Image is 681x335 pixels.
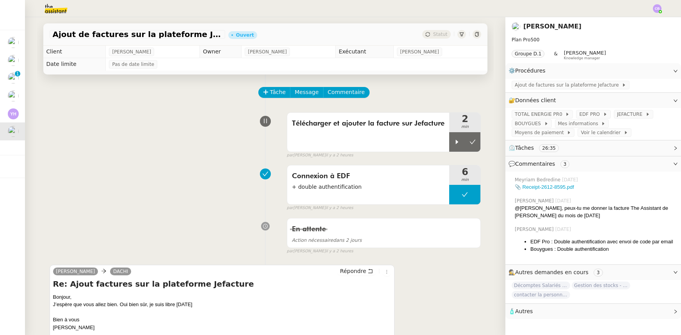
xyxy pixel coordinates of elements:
[53,316,391,324] div: Bien à vous
[515,197,555,204] span: [PERSON_NAME]
[433,32,448,37] span: Statut
[325,248,353,255] span: il y a 2 heures
[515,184,574,190] a: 📎 Receipt-2612-8595.pdf
[555,226,573,233] span: [DATE]
[512,22,520,31] img: users%2F7nLfdXEOePNsgCtodsK58jnyGKv1%2Favatar%2FIMG_1682.jpeg
[523,23,581,30] a: [PERSON_NAME]
[292,170,445,182] span: Connexion à EDF
[572,282,630,289] span: Gestion des stocks - [DATE]
[512,291,570,299] span: contacter la personne en charge de la mutuelle d'entreprise
[8,90,19,101] img: users%2FW4OQjB9BRtYK2an7yusO0WsYLsD3%2Favatar%2F28027066-518b-424c-8476-65f2e549ac29
[287,248,353,255] small: [PERSON_NAME]
[505,156,681,172] div: 💬Commentaires 3
[323,87,370,98] button: Commentaire
[505,63,681,78] div: ⚙️Procédures
[509,161,573,167] span: 💬
[509,96,559,105] span: 🔐
[8,37,19,48] img: users%2F7nLfdXEOePNsgCtodsK58jnyGKv1%2Favatar%2FIMG_1682.jpeg
[400,48,439,56] span: [PERSON_NAME]
[509,269,606,275] span: 🕵️
[337,267,376,275] button: Répondre
[328,88,365,97] span: Commentaire
[562,176,580,183] span: [DATE]
[53,268,98,275] a: [PERSON_NAME]
[512,37,530,43] span: Plan Pro
[340,267,366,275] span: Répondre
[564,50,606,56] span: [PERSON_NAME]
[515,308,533,314] span: Autres
[530,238,675,246] li: EDF Pro : Double authentification avec envoi de code par email
[15,71,20,76] nz-badge-sup: 1
[53,30,222,38] span: Ajout de factures sur la plateforme Jefacture
[515,269,589,275] span: Autres demandes en cours
[8,108,19,119] img: svg
[539,144,559,152] nz-tag: 26:35
[509,66,549,75] span: ⚙️
[248,48,287,56] span: [PERSON_NAME]
[449,167,480,177] span: 6
[505,304,681,319] div: 🧴Autres
[530,37,539,43] span: 500
[515,110,565,118] span: TOTAL ENERGIE PR0
[112,48,151,56] span: [PERSON_NAME]
[515,81,622,89] span: Ajout de factures sur la plateforme Jefacture
[581,129,623,136] span: Voir le calendrier
[515,145,534,151] span: Tâches
[8,73,19,83] img: users%2FW4OQjB9BRtYK2an7yusO0WsYLsD3%2Favatar%2F28027066-518b-424c-8476-65f2e549ac29
[325,152,353,159] span: il y a 2 heures
[292,238,333,243] span: Action nécessaire
[325,205,353,211] span: il y a 2 heures
[505,265,681,280] div: 🕵️Autres demandes en cours 3
[449,114,480,124] span: 2
[53,301,391,308] div: J’espère que vous allez bien. Oui bien sûr, je suis libre [DATE]
[515,176,562,183] span: Meyriam Bedredine
[515,129,567,136] span: Moyens de paiement
[8,55,19,66] img: users%2FW4OQjB9BRtYK2an7yusO0WsYLsD3%2Favatar%2F28027066-518b-424c-8476-65f2e549ac29
[43,46,106,58] td: Client
[515,161,555,167] span: Commentaires
[292,238,362,243] span: dans 2 jours
[236,33,254,37] div: Ouvert
[292,118,445,129] span: Télécharger et ajouter la facture sur Jefacture
[287,152,293,159] span: par
[554,50,557,60] span: &
[449,124,480,130] span: min
[292,183,445,191] span: + double authentification
[505,93,681,108] div: 🔐Données client
[53,278,391,289] h4: Re: Ajout factures sur la plateforme Jefacture
[515,226,555,233] span: [PERSON_NAME]
[617,110,645,118] span: JEFACTURE
[16,71,19,78] p: 1
[579,110,603,118] span: EDF PRO
[8,126,19,137] img: users%2F7nLfdXEOePNsgCtodsK58jnyGKv1%2Favatar%2FIMG_1682.jpeg
[290,87,323,98] button: Message
[515,67,546,74] span: Procédures
[509,308,533,314] span: 🧴
[512,50,544,58] nz-tag: Groupe D.1
[558,120,601,128] span: Mes informations
[449,177,480,183] span: min
[258,87,291,98] button: Tâche
[112,60,154,68] span: Pas de date limite
[43,58,106,71] td: Date limite
[515,97,556,103] span: Données client
[509,145,565,151] span: ⏲️
[564,56,600,60] span: Knowledge manager
[564,50,606,60] app-user-label: Knowledge manager
[530,245,675,253] li: Bouygues : Double authentification
[594,269,603,277] nz-tag: 3
[200,46,242,58] td: Owner
[113,269,128,274] span: DACHI
[515,204,675,220] div: @[PERSON_NAME], peux-tu me donner la facture The Assistant de [PERSON_NAME] du mois de [DATE]
[287,152,353,159] small: [PERSON_NAME]
[512,282,570,289] span: Décomptes Salariés Mensuels - [DATE]
[295,88,318,97] span: Message
[515,120,544,128] span: BOUYGUES
[653,4,661,13] img: svg
[505,140,681,156] div: ⏲️Tâches 26:35
[287,248,293,255] span: par
[287,205,353,211] small: [PERSON_NAME]
[560,160,570,168] nz-tag: 3
[292,226,326,233] span: En attente
[287,205,293,211] span: par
